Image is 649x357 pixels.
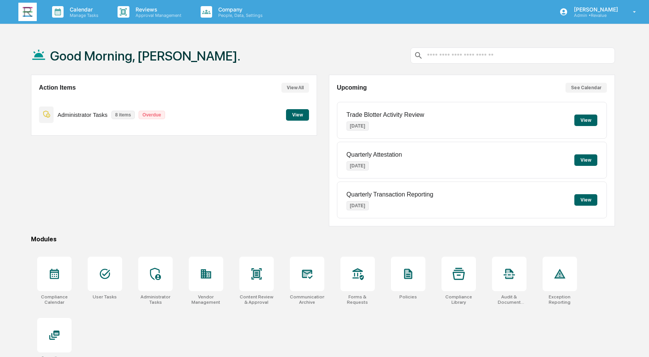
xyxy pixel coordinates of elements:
[64,13,102,18] p: Manage Tasks
[347,151,402,158] p: Quarterly Attestation
[347,111,424,118] p: Trade Blotter Activity Review
[574,154,597,166] button: View
[281,83,309,93] button: View All
[212,6,266,13] p: Company
[543,294,577,305] div: Exception Reporting
[57,111,108,118] p: Administrator Tasks
[129,13,185,18] p: Approval Management
[337,84,367,91] h2: Upcoming
[347,201,369,210] p: [DATE]
[399,294,417,300] div: Policies
[64,6,102,13] p: Calendar
[574,194,597,206] button: View
[492,294,526,305] div: Audit & Document Logs
[347,161,369,170] p: [DATE]
[111,111,135,119] p: 8 items
[286,111,309,118] a: View
[566,83,607,93] button: See Calendar
[340,294,375,305] div: Forms & Requests
[50,48,240,64] h1: Good Morning, [PERSON_NAME].
[31,236,615,243] div: Modules
[574,115,597,126] button: View
[568,13,622,18] p: Admin • Revalue
[239,294,274,305] div: Content Review & Approval
[93,294,117,300] div: User Tasks
[138,294,173,305] div: Administrator Tasks
[347,121,369,131] p: [DATE]
[189,294,223,305] div: Vendor Management
[139,111,165,119] p: Overdue
[212,13,266,18] p: People, Data, Settings
[129,6,185,13] p: Reviews
[286,109,309,121] button: View
[441,294,476,305] div: Compliance Library
[39,84,76,91] h2: Action Items
[568,6,622,13] p: [PERSON_NAME]
[290,294,324,305] div: Communications Archive
[347,191,433,198] p: Quarterly Transaction Reporting
[37,294,72,305] div: Compliance Calendar
[18,3,37,21] img: logo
